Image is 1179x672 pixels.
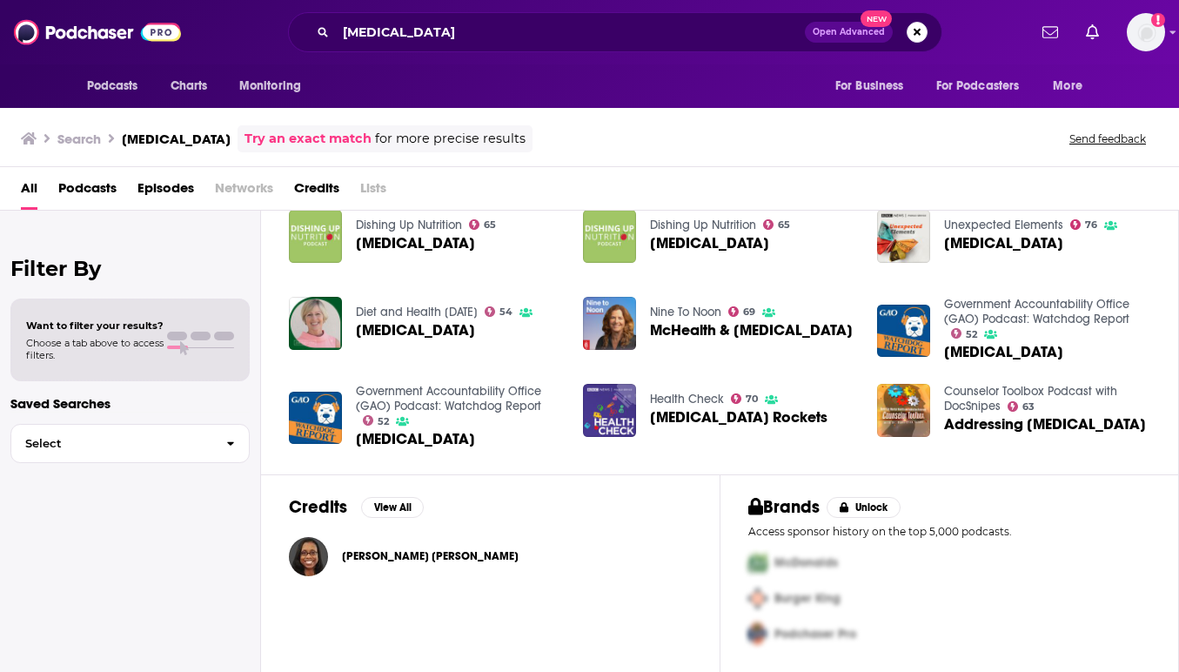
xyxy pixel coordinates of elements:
[289,297,342,350] img: Childhood Obesity
[741,545,774,581] img: First Pro Logo
[10,256,250,281] h2: Filter By
[356,323,475,338] span: [MEDICAL_DATA]
[746,395,758,403] span: 70
[944,417,1146,432] a: Addressing Childhood Obesity
[944,297,1129,326] a: Government Accountability Office (GAO) Podcast: Watchdog Report
[1008,401,1035,412] a: 63
[215,174,273,210] span: Networks
[499,308,512,316] span: 54
[1053,74,1082,98] span: More
[1151,13,1165,27] svg: Add a profile image
[10,424,250,463] button: Select
[1064,131,1151,146] button: Send feedback
[728,306,756,317] a: 69
[356,432,475,447] span: [MEDICAL_DATA]
[87,74,138,98] span: Podcasts
[484,221,496,229] span: 65
[944,417,1146,432] span: Addressing [MEDICAL_DATA]
[877,384,930,437] a: Addressing Childhood Obesity
[1127,13,1165,51] button: Show profile menu
[1041,70,1104,103] button: open menu
[778,221,790,229] span: 65
[944,345,1063,360] span: [MEDICAL_DATA]
[813,28,885,37] span: Open Advanced
[58,174,117,210] span: Podcasts
[289,210,342,263] a: Childhood Obesity
[763,219,791,230] a: 65
[748,496,821,518] h2: Brands
[877,305,930,358] img: Childhood Obesity
[1022,403,1035,411] span: 63
[469,219,497,230] a: 65
[342,549,519,563] span: [PERSON_NAME] [PERSON_NAME]
[650,323,853,338] a: McHealth & childhood obesity
[877,210,930,263] img: Childhood Obesity
[1070,219,1098,230] a: 76
[827,497,901,518] button: Unlock
[356,323,475,338] a: Childhood Obesity
[650,236,769,251] a: Childhood Obesity
[583,297,636,350] a: McHealth & childhood obesity
[21,174,37,210] a: All
[342,549,519,563] a: J. Nadine Gracia
[336,18,805,46] input: Search podcasts, credits, & more...
[75,70,161,103] button: open menu
[14,16,181,49] img: Podchaser - Follow, Share and Rate Podcasts
[944,384,1117,413] a: Counselor Toolbox Podcast with DocSnipes
[774,627,856,642] span: Podchaser Pro
[239,74,301,98] span: Monitoring
[1127,13,1165,51] img: User Profile
[356,305,478,319] a: Diet and Health Today
[10,395,250,412] p: Saved Searches
[11,438,212,449] span: Select
[227,70,324,103] button: open menu
[741,616,774,652] img: Third Pro Logo
[245,129,372,149] a: Try an exact match
[650,236,769,251] span: [MEDICAL_DATA]
[137,174,194,210] a: Episodes
[805,22,893,43] button: Open AdvancedNew
[583,384,636,437] a: Childhood Obesity Rockets
[823,70,926,103] button: open menu
[944,236,1063,251] a: Childhood Obesity
[356,236,475,251] span: [MEDICAL_DATA]
[171,74,208,98] span: Charts
[356,384,541,413] a: Government Accountability Office (GAO) Podcast: Watchdog Report
[289,528,692,584] button: J. Nadine GraciaJ. Nadine Gracia
[288,12,942,52] div: Search podcasts, credits, & more...
[944,345,1063,360] a: Childhood Obesity
[122,131,231,147] h3: [MEDICAL_DATA]
[650,392,724,407] a: Health Check
[485,306,513,317] a: 54
[966,331,977,339] span: 52
[363,415,390,426] a: 52
[1079,17,1106,47] a: Show notifications dropdown
[774,555,838,570] span: McDonalds
[650,410,827,425] a: Childhood Obesity Rockets
[360,174,386,210] span: Lists
[289,537,328,576] img: J. Nadine Gracia
[650,218,756,232] a: Dishing Up Nutrition
[951,328,978,339] a: 52
[294,174,339,210] a: Credits
[944,236,1063,251] span: [MEDICAL_DATA]
[289,392,342,445] img: Childhood Obesity
[159,70,218,103] a: Charts
[936,74,1020,98] span: For Podcasters
[1127,13,1165,51] span: Logged in as ddelgado
[583,210,636,263] img: Childhood Obesity
[57,131,101,147] h3: Search
[361,497,424,518] button: View All
[861,10,892,27] span: New
[731,393,759,404] a: 70
[356,432,475,447] a: Childhood Obesity
[356,218,462,232] a: Dishing Up Nutrition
